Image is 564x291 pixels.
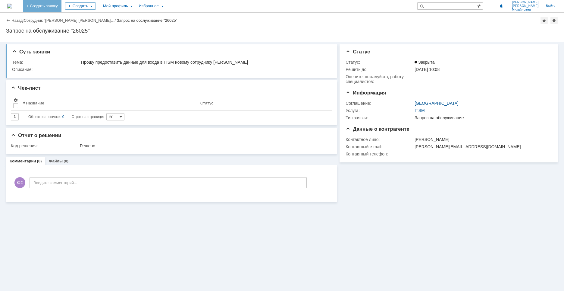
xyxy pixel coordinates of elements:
div: Запрос на обслуживание "26025" [117,18,177,23]
span: Информация [346,90,386,96]
span: [PERSON_NAME] [512,4,539,8]
span: Чек-лист [11,85,41,91]
div: / [24,18,117,23]
div: Сделать домашней страницей [550,17,558,24]
span: ЮЕ [14,177,25,188]
div: Запрос на обслуживание [415,115,549,120]
div: Описание: [12,67,329,72]
th: Название [20,95,198,111]
a: ITSM [415,108,425,113]
div: Запрос на обслуживание "26025" [6,28,558,34]
div: Статус: [346,60,413,65]
div: Контактный e-mail: [346,144,413,149]
div: Решено [80,143,328,148]
div: Статус [200,101,213,105]
div: Контактный телефон: [346,152,413,156]
span: [PERSON_NAME] [512,1,539,4]
a: Назад [11,18,23,23]
div: (0) [37,159,42,163]
div: Код решения: [11,143,79,148]
div: Соглашение: [346,101,413,106]
div: Тема: [12,60,80,65]
span: Данные о контрагенте [346,126,409,132]
span: Михайловна [512,8,539,11]
div: Решить до: [346,67,413,72]
span: [DATE] 10:08 [415,67,440,72]
a: Перейти на домашнюю страницу [7,4,12,8]
div: Добавить в избранное [540,17,548,24]
div: Услуга: [346,108,413,113]
div: Создать [65,2,96,10]
div: Прошу предоставить данные для входа в ITSM новому сотруднику [PERSON_NAME] [81,60,328,65]
div: Oцените, пожалуйста, работу специалистов: [346,74,413,84]
th: Статус [198,95,327,111]
a: Сотрудник "[PERSON_NAME] [PERSON_NAME]… [24,18,115,23]
div: (0) [64,159,68,163]
a: [GEOGRAPHIC_DATA] [415,101,459,106]
a: Файлы [49,159,63,163]
div: | [23,18,23,22]
span: Суть заявки [12,49,50,55]
div: Контактное лицо: [346,137,413,142]
span: Закрыта [415,60,434,65]
span: Объектов в списке: [28,115,61,119]
img: logo [7,4,12,8]
span: Статус [346,49,370,55]
div: 0 [62,113,64,120]
div: [PERSON_NAME][EMAIL_ADDRESS][DOMAIN_NAME] [415,144,549,149]
a: Комментарии [10,159,36,163]
div: Тип заявки: [346,115,413,120]
div: [PERSON_NAME] [415,137,549,142]
i: Строк на странице: [28,113,104,120]
span: Отчет о решении [11,133,61,138]
div: Название [26,101,44,105]
span: Настройки [13,98,18,103]
span: Расширенный поиск [477,3,483,8]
